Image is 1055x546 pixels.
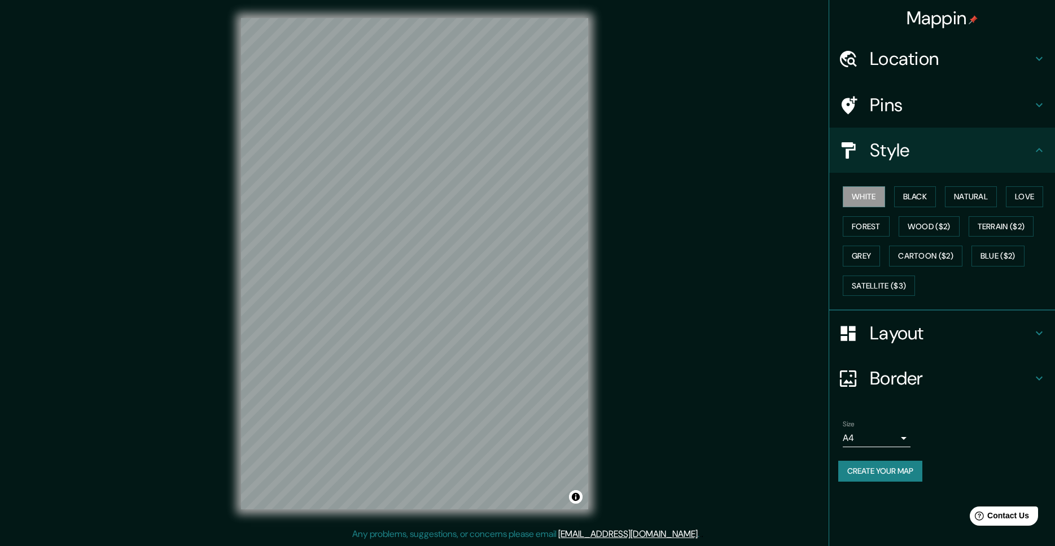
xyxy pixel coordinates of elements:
[870,367,1032,390] h4: Border
[945,186,997,207] button: Natural
[969,216,1034,237] button: Terrain ($2)
[870,139,1032,161] h4: Style
[870,47,1032,70] h4: Location
[870,322,1032,344] h4: Layout
[894,186,936,207] button: Black
[829,36,1055,81] div: Location
[569,490,583,504] button: Toggle attribution
[899,216,960,237] button: Wood ($2)
[241,18,588,509] canvas: Map
[829,311,1055,356] div: Layout
[971,246,1025,267] button: Blue ($2)
[558,528,698,540] a: [EMAIL_ADDRESS][DOMAIN_NAME]
[870,94,1032,116] h4: Pins
[843,246,880,267] button: Grey
[1006,186,1043,207] button: Love
[352,527,699,541] p: Any problems, suggestions, or concerns please email .
[829,82,1055,128] div: Pins
[969,15,978,24] img: pin-icon.png
[829,128,1055,173] div: Style
[843,186,885,207] button: White
[889,246,962,267] button: Cartoon ($2)
[701,527,703,541] div: .
[843,216,890,237] button: Forest
[829,356,1055,401] div: Border
[955,502,1043,534] iframe: Help widget launcher
[907,7,978,29] h4: Mappin
[843,429,910,447] div: A4
[843,420,855,429] label: Size
[838,461,922,482] button: Create your map
[699,527,701,541] div: .
[843,276,915,296] button: Satellite ($3)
